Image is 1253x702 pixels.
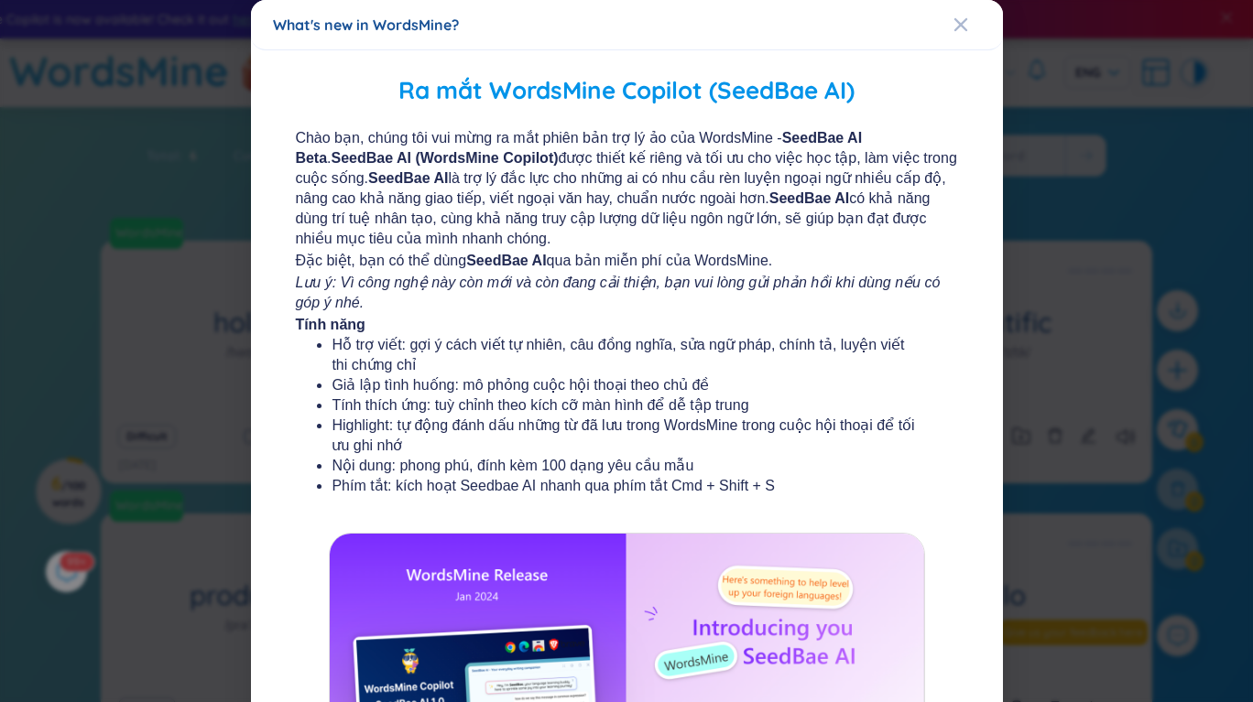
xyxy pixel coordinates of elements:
li: Tính thích ứng: tuỳ chỉnh theo kích cỡ màn hình để dễ tập trung [332,395,921,416]
li: Hỗ trợ viết: gợi ý cách viết tự nhiên, câu đồng nghĩa, sửa ngữ pháp, chính tả, luyện viết thi chứ... [332,335,921,375]
b: SeedBae AI Beta [295,130,862,166]
li: Nội dung: phong phú, đính kèm 100 dạng yêu cầu mẫu [332,456,921,476]
b: SeedBae AI [768,190,848,206]
li: Phím tắt: kích hoạt Seedbae AI nhanh qua phím tắt Cmd + Shift + S [332,476,921,496]
li: Highlight: tự động đánh dấu những từ đã lưu trong WordsMine trong cuộc hội thoại để tối ưu ghi nhớ [332,416,921,456]
b: SeedBae AI [466,253,546,268]
span: Đặc biệt, bạn có thể dùng qua bản miễn phí của WordsMine. [295,251,958,271]
span: Chào bạn, chúng tôi vui mừng ra mắt phiên bản trợ lý ảo của WordsMine - . được thiết kế riêng và ... [295,128,958,249]
i: Lưu ý: Vì công nghệ này còn mới và còn đang cải thiện, bạn vui lòng gửi phản hồi khi dùng nếu có ... [295,275,940,310]
div: What's new in WordsMine? [273,15,981,35]
b: SeedBae AI (WordsMine Copilot) [331,150,558,166]
b: Tính năng [295,317,365,332]
b: SeedBae AI [368,170,448,186]
li: Giả lập tình huống: mô phỏng cuộc hội thoại theo chủ đề [332,375,921,395]
h2: Ra mắt WordsMine Copilot (SeedBae AI) [277,72,976,110]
